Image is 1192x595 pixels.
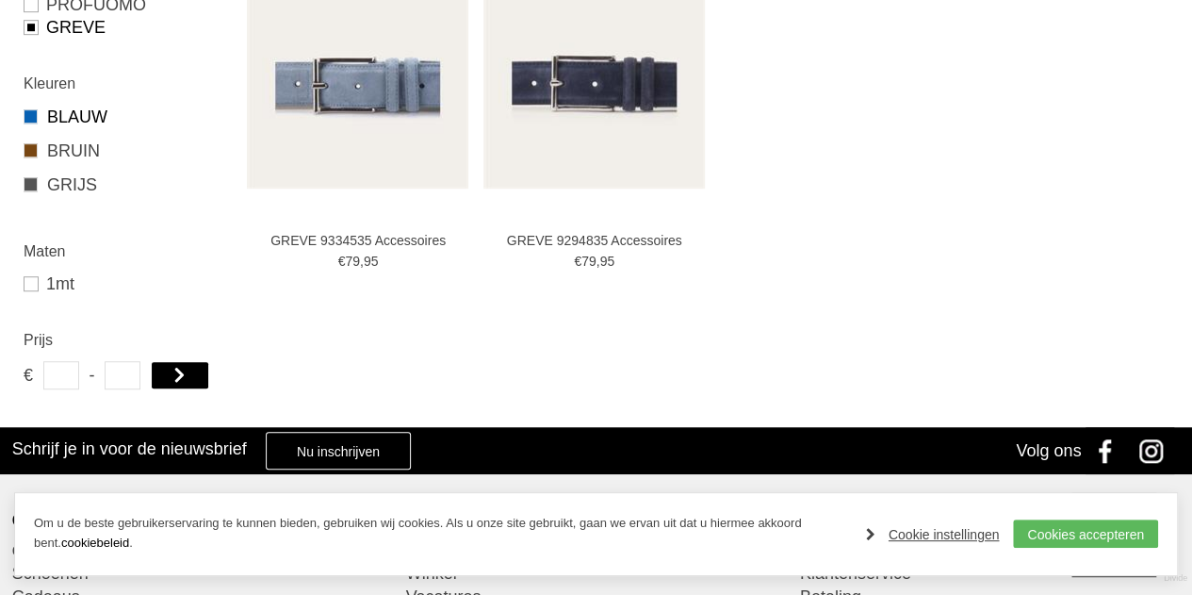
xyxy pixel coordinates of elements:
a: Cookie instellingen [866,521,1000,549]
h2: Prijs [24,328,224,352]
a: BRUIN [24,139,224,163]
h3: Schrijf je in voor de nieuwsbrief [12,438,247,459]
span: , [360,254,364,269]
span: 95 [600,254,615,269]
a: 1mt [24,273,224,295]
span: , [596,254,600,269]
span: 79 [581,254,596,269]
a: Nu inschrijven [266,432,411,470]
a: BLAUW [24,105,224,129]
p: Om u de beste gebruikerservaring te kunnen bieden, gebruiken wij cookies. Als u onze site gebruik... [34,514,847,554]
a: Divide [1164,567,1187,590]
span: 95 [364,254,379,269]
a: Facebook [1086,427,1133,474]
a: GREVE 9294835 Accessoires [492,232,696,249]
a: Cookies accepteren [1013,520,1158,548]
a: GREVE [24,16,224,39]
h2: Kleuren [24,72,224,95]
div: Volg ons [1016,427,1081,474]
h2: Maten [24,240,224,263]
span: € [24,361,33,389]
a: GRIJS [24,173,224,197]
a: cookiebeleid [61,536,129,550]
a: Instagram [1133,427,1180,474]
span: - [89,361,94,389]
span: 79 [345,254,360,269]
a: GREVE 9334535 Accessoires [255,232,460,249]
span: € [574,254,581,269]
span: € [338,254,346,269]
